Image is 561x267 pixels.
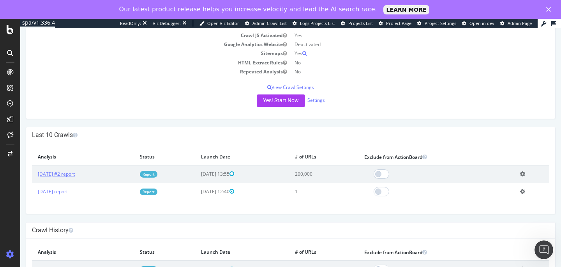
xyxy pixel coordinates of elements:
th: Status [114,216,175,232]
a: Settings [287,69,305,75]
span: Admin Crawl List [252,20,287,26]
a: Report [120,238,137,245]
span: Logs Projects List [300,20,335,26]
th: Analysis [12,216,114,232]
a: Admin Page [500,20,532,27]
td: 1 [269,155,338,172]
td: No [270,39,529,48]
h4: Last 10 Crawls [12,103,529,111]
button: Yes! Start Now [236,66,285,79]
span: Open Viz Editor [207,20,239,26]
a: Project Settings [417,20,456,27]
td: Sitemaps [12,21,270,30]
th: Status [114,121,175,137]
td: Yes [270,3,529,12]
h4: Crawl History [12,198,529,206]
span: Open in dev [469,20,494,26]
td: Deactivated [270,12,529,21]
th: Launch Date [175,216,269,232]
span: Projects List [348,20,373,26]
a: Logs Projects List [293,20,335,27]
div: ReadOnly: [120,20,141,27]
div: spa/v1.336.4 [20,19,55,27]
div: Our latest product release helps you increase velocity and lead the AI search race. [119,5,377,13]
a: Report [120,160,137,167]
th: # of URLs [269,216,338,232]
a: LEARN MORE [383,5,430,14]
span: [DATE] 13:55 [181,238,214,244]
span: [DATE] 12:40 [181,160,214,167]
td: 200,000 [269,137,338,155]
th: Exclude from ActionBoard [338,121,494,137]
td: Yes [270,21,529,30]
span: Admin Page [508,20,532,26]
iframe: Intercom live chat [535,240,553,259]
a: [DATE] #2 report [18,142,55,149]
a: Report [120,143,137,150]
td: 200,000 [269,232,338,250]
th: Analysis [12,121,114,137]
p: View Crawl Settings [12,56,529,62]
a: spa/v1.336.4 [20,19,55,28]
div: Viz Debugger: [153,20,181,27]
th: Launch Date [175,121,269,137]
td: Crawl JS Activated [12,3,270,12]
th: # of URLs [269,121,338,137]
a: [DATE] #2 report [18,238,55,244]
th: Exclude from ActionBoard [338,216,494,232]
span: [DATE] 13:55 [181,142,214,149]
td: No [270,30,529,39]
a: Admin Crawl List [245,20,287,27]
td: Repeated Analysis [12,39,270,48]
span: Project Settings [425,20,456,26]
td: HTML Extract Rules [12,30,270,39]
td: Google Analytics Website [12,12,270,21]
a: Open Viz Editor [199,20,239,27]
a: Projects List [341,20,373,27]
a: [DATE] report [18,160,48,167]
div: Close [546,7,554,12]
span: Project Page [386,20,411,26]
a: Project Page [379,20,411,27]
a: Open in dev [462,20,494,27]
